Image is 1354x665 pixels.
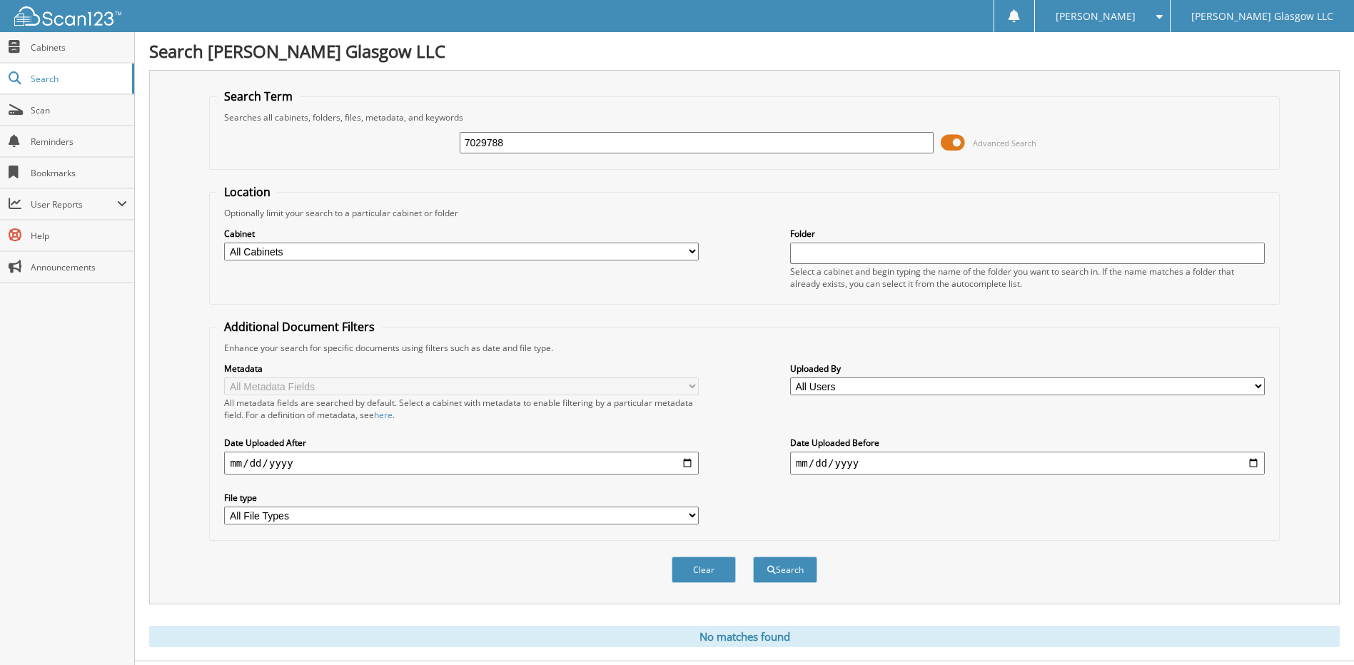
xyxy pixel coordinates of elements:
[224,228,699,240] label: Cabinet
[31,41,127,54] span: Cabinets
[217,319,382,335] legend: Additional Document Filters
[31,230,127,242] span: Help
[31,167,127,179] span: Bookmarks
[217,184,278,200] legend: Location
[217,111,1271,123] div: Searches all cabinets, folders, files, metadata, and keywords
[31,104,127,116] span: Scan
[672,557,736,583] button: Clear
[31,198,117,210] span: User Reports
[14,6,121,26] img: scan123-logo-white.svg
[224,452,699,474] input: start
[1191,12,1333,21] span: [PERSON_NAME] Glasgow LLC
[374,409,393,421] a: here
[224,362,699,375] label: Metadata
[149,626,1340,647] div: No matches found
[224,492,699,504] label: File type
[217,88,300,104] legend: Search Term
[224,397,699,421] div: All metadata fields are searched by default. Select a cabinet with metadata to enable filtering b...
[973,138,1036,148] span: Advanced Search
[790,452,1265,474] input: end
[31,136,127,148] span: Reminders
[790,228,1265,240] label: Folder
[217,207,1271,219] div: Optionally limit your search to a particular cabinet or folder
[217,342,1271,354] div: Enhance your search for specific documents using filters such as date and file type.
[790,437,1265,449] label: Date Uploaded Before
[1056,12,1136,21] span: [PERSON_NAME]
[790,265,1265,290] div: Select a cabinet and begin typing the name of the folder you want to search in. If the name match...
[753,557,817,583] button: Search
[31,261,127,273] span: Announcements
[149,39,1340,63] h1: Search [PERSON_NAME] Glasgow LLC
[790,362,1265,375] label: Uploaded By
[31,73,125,85] span: Search
[224,437,699,449] label: Date Uploaded After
